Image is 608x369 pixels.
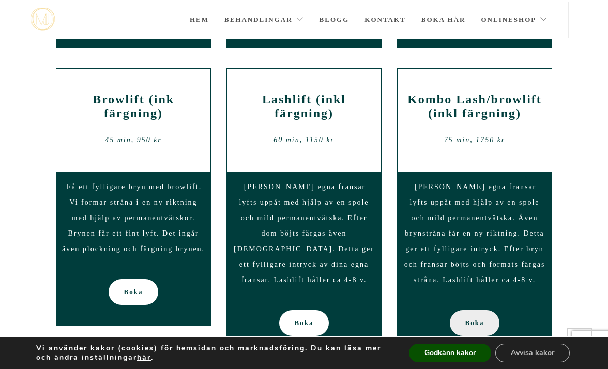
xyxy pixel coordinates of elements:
[64,132,203,148] div: 45 min, 950 kr
[295,310,314,336] span: Boka
[62,183,205,253] span: Få ett fylligare bryn med browlift. Vi formar stråna i en ny riktning med hjälp av permanentvätsk...
[109,279,159,305] a: Boka
[190,2,209,38] a: Hem
[137,353,151,362] button: här
[224,2,304,38] a: Behandlingar
[124,279,143,305] span: Boka
[31,8,55,31] a: mjstudio mjstudio mjstudio
[320,2,349,38] a: Blogg
[364,2,406,38] a: Kontakt
[235,132,373,148] div: 60 min, 1150 kr
[450,310,500,336] a: Boka
[481,2,548,38] a: Onlineshop
[64,93,203,120] h2: Browlift (ink färgning)
[405,93,544,120] h2: Kombo Lash/browlift (inkl färgning)
[36,344,389,362] p: Vi använder kakor (cookies) för hemsidan och marknadsföring. Du kan läsa mer och ändra inställnin...
[421,2,466,38] a: Boka här
[31,8,55,31] img: mjstudio
[234,183,374,284] span: [PERSON_NAME] egna fransar lyfts uppåt med hjälp av en spole och mild permanentvätska. Efter dom ...
[495,344,570,362] button: Avvisa kakor
[235,93,373,120] h2: Lashlift (inkl färgning)
[409,344,491,362] button: Godkänn kakor
[279,310,329,336] a: Boka
[465,310,484,336] span: Boka
[404,183,545,284] span: [PERSON_NAME] egna fransar lyfts uppåt med hjälp av en spole och mild permanentvätska. Även bryns...
[405,132,544,148] div: 75 min, 1750 kr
